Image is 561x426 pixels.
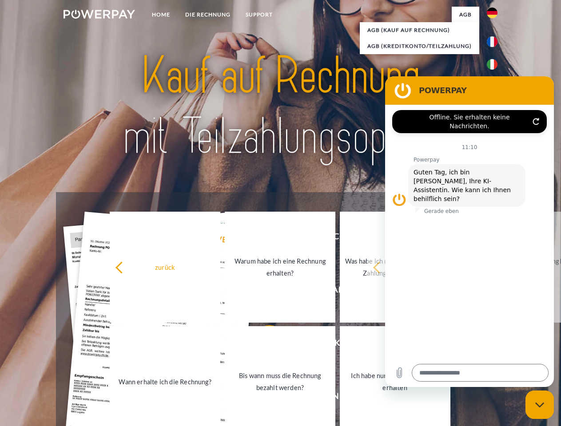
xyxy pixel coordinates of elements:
[115,261,215,273] div: zurück
[373,261,473,273] div: zurück
[345,255,445,279] div: Was habe ich noch offen, ist meine Zahlung eingegangen?
[525,390,554,419] iframe: Schaltfläche zum Öffnen des Messaging-Fensters; Konversation läuft
[178,7,238,23] a: DIE RECHNUNG
[144,7,178,23] a: Home
[345,370,445,394] div: Ich habe nur eine Teillieferung erhalten
[360,22,479,38] a: AGB (Kauf auf Rechnung)
[487,59,497,70] img: it
[64,10,135,19] img: logo-powerpay-white.svg
[487,8,497,18] img: de
[115,375,215,387] div: Wann erhalte ich die Rechnung?
[230,370,330,394] div: Bis wann muss die Rechnung bezahlt werden?
[385,76,554,387] iframe: Messaging-Fenster
[452,7,479,23] a: agb
[487,36,497,47] img: fr
[360,38,479,54] a: AGB (Kreditkonto/Teilzahlung)
[238,7,280,23] a: SUPPORT
[230,255,330,279] div: Warum habe ich eine Rechnung erhalten?
[85,43,476,170] img: title-powerpay_de.svg
[340,212,450,323] a: Was habe ich noch offen, ist meine Zahlung eingegangen?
